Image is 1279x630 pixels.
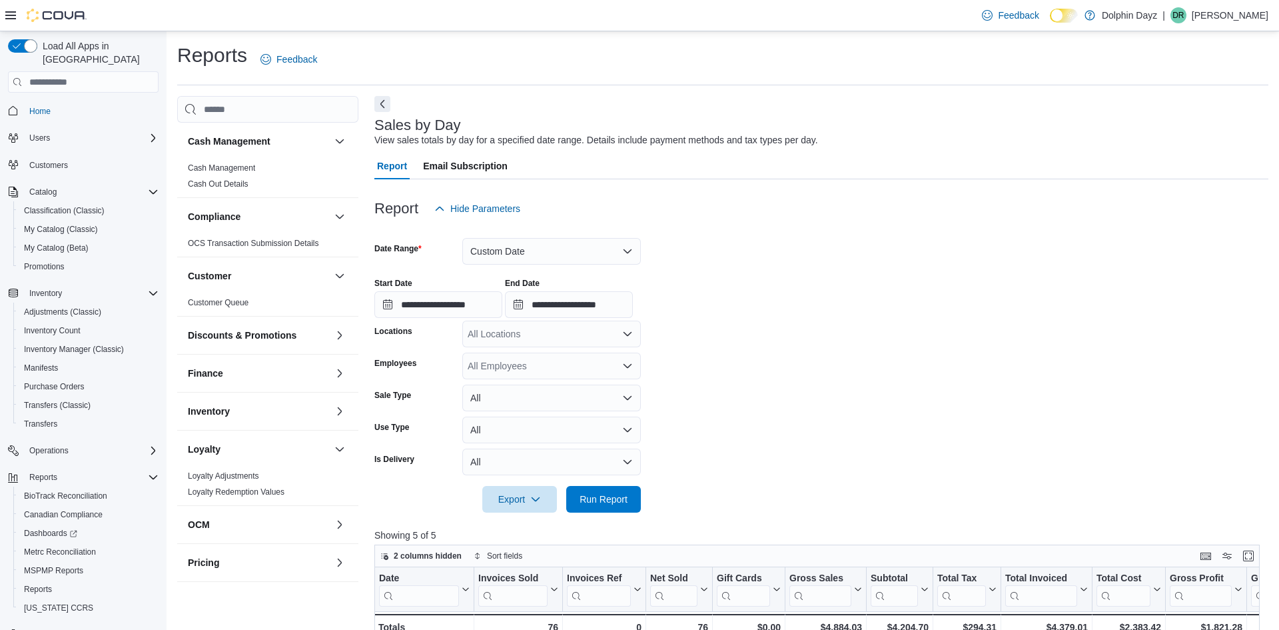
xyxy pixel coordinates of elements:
[1096,573,1161,607] button: Total Cost
[188,210,329,223] button: Compliance
[19,203,159,219] span: Classification (Classic)
[374,390,411,401] label: Sale Type
[332,365,348,381] button: Finance
[374,454,414,465] label: Is Delivery
[19,203,110,219] a: Classification (Classic)
[24,205,105,216] span: Classification (Classic)
[375,548,467,564] button: 2 columns hidden
[1219,548,1235,564] button: Display options
[188,556,219,569] h3: Pricing
[24,443,159,459] span: Operations
[276,53,317,66] span: Feedback
[188,471,259,481] a: Loyalty Adjustments
[937,573,986,585] div: Total Tax
[188,269,231,283] h3: Customer
[24,603,93,613] span: [US_STATE] CCRS
[24,528,77,539] span: Dashboards
[19,488,159,504] span: BioTrack Reconciliation
[1096,573,1150,607] div: Total Cost
[188,163,255,173] a: Cash Management
[24,363,58,373] span: Manifests
[19,525,83,541] a: Dashboards
[13,524,164,543] a: Dashboards
[19,581,159,597] span: Reports
[1162,7,1165,23] p: |
[24,469,159,485] span: Reports
[1096,573,1150,585] div: Total Cost
[177,160,358,197] div: Cash Management
[29,445,69,456] span: Operations
[19,563,159,579] span: MSPMP Reports
[188,405,329,418] button: Inventory
[24,184,159,200] span: Catalog
[13,303,164,321] button: Adjustments (Classic)
[19,304,107,320] a: Adjustments (Classic)
[24,130,55,146] button: Users
[13,487,164,505] button: BioTrack Reconciliation
[1192,7,1268,23] p: [PERSON_NAME]
[19,416,63,432] a: Transfers
[3,101,164,120] button: Home
[567,573,641,607] button: Invoices Ref
[998,9,1039,22] span: Feedback
[19,360,63,376] a: Manifests
[3,468,164,487] button: Reports
[394,551,462,561] span: 2 columns hidden
[650,573,697,585] div: Net Sold
[3,183,164,201] button: Catalog
[462,385,641,411] button: All
[29,472,57,483] span: Reports
[188,210,240,223] h3: Compliance
[188,298,248,307] a: Customer Queue
[19,416,159,432] span: Transfers
[332,327,348,343] button: Discounts & Promotions
[188,405,230,418] h3: Inventory
[24,565,83,576] span: MSPMP Reports
[177,235,358,257] div: Compliance
[19,600,159,616] span: Washington CCRS
[977,2,1044,29] a: Feedback
[24,400,91,411] span: Transfers (Classic)
[188,135,270,148] h3: Cash Management
[332,555,348,571] button: Pricing
[24,130,159,146] span: Users
[19,221,103,237] a: My Catalog (Classic)
[374,529,1268,542] p: Showing 5 of 5
[871,573,918,585] div: Subtotal
[871,573,929,607] button: Subtotal
[177,468,358,505] div: Loyalty
[29,288,62,299] span: Inventory
[13,580,164,599] button: Reports
[19,259,159,275] span: Promotions
[188,239,319,248] a: OCS Transaction Submission Details
[1005,573,1077,585] div: Total Invoiced
[37,39,159,66] span: Load All Apps in [GEOGRAPHIC_DATA]
[19,323,159,339] span: Inventory Count
[871,573,918,607] div: Subtotal
[188,367,329,380] button: Finance
[188,179,248,189] span: Cash Out Details
[332,268,348,284] button: Customer
[24,547,96,557] span: Metrc Reconciliation
[937,573,997,607] button: Total Tax
[188,443,329,456] button: Loyalty
[19,525,159,541] span: Dashboards
[177,42,247,69] h1: Reports
[19,323,86,339] a: Inventory Count
[19,259,70,275] a: Promotions
[423,153,508,179] span: Email Subscription
[19,544,101,560] a: Metrc Reconciliation
[478,573,548,585] div: Invoices Sold
[24,103,56,119] a: Home
[379,573,459,607] div: Date
[24,285,159,301] span: Inventory
[374,326,412,337] label: Locations
[1170,573,1242,607] button: Gross Profit
[27,9,87,22] img: Cova
[13,220,164,239] button: My Catalog (Classic)
[1050,9,1078,23] input: Dark Mode
[332,133,348,149] button: Cash Management
[566,486,641,513] button: Run Report
[567,573,631,585] div: Invoices Ref
[374,358,416,369] label: Employees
